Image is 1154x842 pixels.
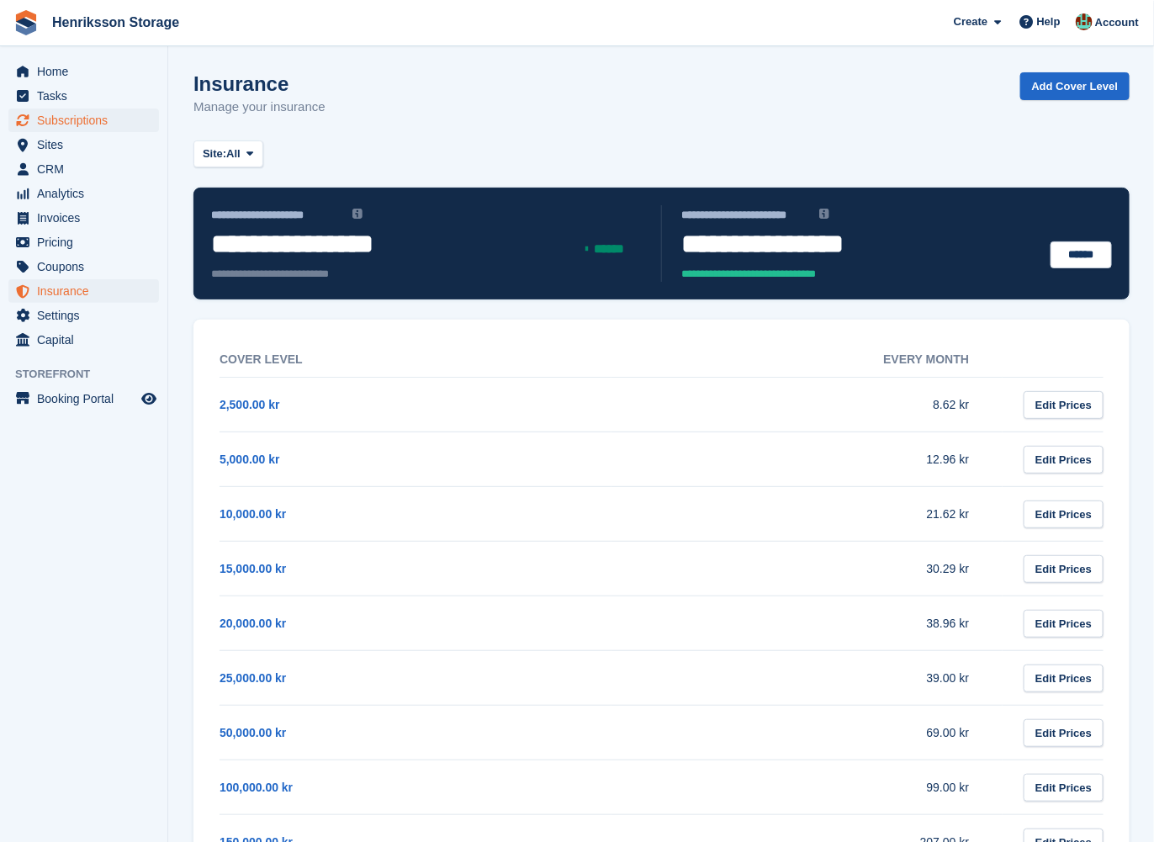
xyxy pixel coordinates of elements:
[37,387,138,410] span: Booking Portal
[611,542,1003,596] td: 30.29 kr
[37,328,138,352] span: Capital
[37,133,138,156] span: Sites
[220,398,280,411] a: 2,500.00 kr
[611,706,1003,760] td: 69.00 kr
[203,146,226,162] span: Site:
[1024,610,1104,638] a: Edit Prices
[220,617,286,630] a: 20,000.00 kr
[15,366,167,383] span: Storefront
[37,157,138,181] span: CRM
[1076,13,1093,30] img: Isak Martinelle
[139,389,159,409] a: Preview store
[611,342,1003,378] th: Every month
[8,206,159,230] a: menu
[220,342,611,378] th: Cover Level
[8,182,159,205] a: menu
[611,651,1003,706] td: 39.00 kr
[8,60,159,83] a: menu
[954,13,987,30] span: Create
[819,209,829,219] img: icon-info-grey-7440780725fd019a000dd9b08b2336e03edf1995a4989e88bcd33f0948082b44.svg
[193,98,326,117] p: Manage your insurance
[611,378,1003,432] td: 8.62 kr
[45,8,186,36] a: Henriksson Storage
[193,140,263,168] button: Site: All
[220,781,293,794] a: 100,000.00 kr
[8,230,159,254] a: menu
[1020,72,1130,100] a: Add Cover Level
[13,10,39,35] img: stora-icon-8386f47178a22dfd0bd8f6a31ec36ba5ce8667c1dd55bd0f319d3a0aa187defe.svg
[1024,719,1104,747] a: Edit Prices
[37,279,138,303] span: Insurance
[611,432,1003,487] td: 12.96 kr
[1024,446,1104,474] a: Edit Prices
[1024,774,1104,802] a: Edit Prices
[8,109,159,132] a: menu
[1024,500,1104,528] a: Edit Prices
[37,109,138,132] span: Subscriptions
[1024,555,1104,583] a: Edit Prices
[37,84,138,108] span: Tasks
[611,487,1003,542] td: 21.62 kr
[8,328,159,352] a: menu
[352,209,363,219] img: icon-info-grey-7440780725fd019a000dd9b08b2336e03edf1995a4989e88bcd33f0948082b44.svg
[226,146,241,162] span: All
[8,279,159,303] a: menu
[37,230,138,254] span: Pricing
[220,671,286,685] a: 25,000.00 kr
[37,255,138,278] span: Coupons
[1095,14,1139,31] span: Account
[8,133,159,156] a: menu
[37,304,138,327] span: Settings
[193,72,326,95] h1: Insurance
[611,596,1003,651] td: 38.96 kr
[1024,391,1104,419] a: Edit Prices
[8,157,159,181] a: menu
[37,60,138,83] span: Home
[220,562,286,575] a: 15,000.00 kr
[220,453,280,466] a: 5,000.00 kr
[220,726,286,739] a: 50,000.00 kr
[37,206,138,230] span: Invoices
[1024,665,1104,692] a: Edit Prices
[8,255,159,278] a: menu
[1037,13,1061,30] span: Help
[8,84,159,108] a: menu
[611,760,1003,815] td: 99.00 kr
[220,507,286,521] a: 10,000.00 kr
[8,304,159,327] a: menu
[8,387,159,410] a: menu
[37,182,138,205] span: Analytics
